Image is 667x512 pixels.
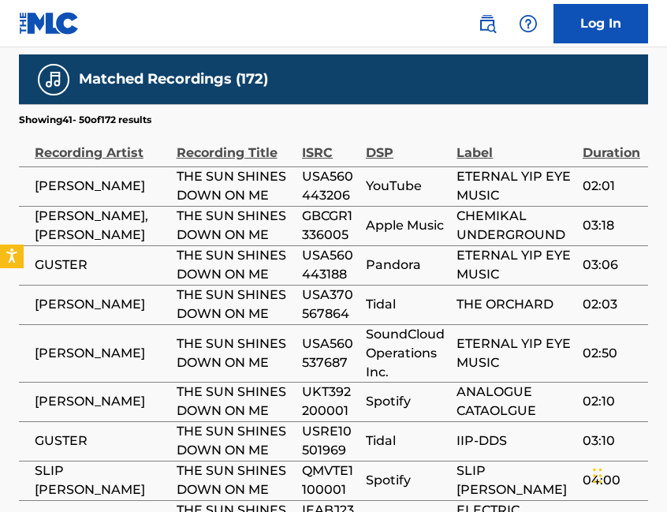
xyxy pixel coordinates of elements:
[583,177,640,196] span: 02:01
[302,127,358,163] div: ISRC
[177,127,295,163] div: Recording Title
[366,295,449,314] span: Tidal
[519,14,538,33] img: help
[177,286,295,323] span: THE SUN SHINES DOWN ON ME
[302,286,358,323] span: USA370567864
[35,127,169,163] div: Recording Artist
[583,256,640,275] span: 03:06
[593,452,602,499] div: Drag
[583,216,640,235] span: 03:18
[177,462,295,499] span: THE SUN SHINES DOWN ON ME
[35,462,169,499] span: SLIP [PERSON_NAME]
[456,246,575,284] span: ETERNAL YIP EYE MUSIC
[177,246,295,284] span: THE SUN SHINES DOWN ON ME
[366,127,449,163] div: DSP
[177,422,295,460] span: THE SUN SHINES DOWN ON ME
[302,167,358,205] span: USA560443206
[35,207,169,245] span: [PERSON_NAME], [PERSON_NAME]
[366,325,449,382] span: SoundCloud Operations Inc.
[588,436,667,512] iframe: Chat Widget
[177,167,295,205] span: THE SUN SHINES DOWN ON ME
[35,295,169,314] span: [PERSON_NAME]
[302,383,358,420] span: UKT392200001
[177,207,295,245] span: THE SUN SHINES DOWN ON ME
[35,177,169,196] span: [PERSON_NAME]
[456,295,575,314] span: THE ORCHARD
[456,207,575,245] span: CHEMIKAL UNDERGROUND
[19,113,151,127] p: Showing 41 - 50 of 172 results
[456,432,575,450] span: IIP-DDS
[583,432,640,450] span: 03:10
[456,462,575,499] span: SLIP [PERSON_NAME]
[456,334,575,372] span: ETERNAL YIP EYE MUSIC
[456,127,575,163] div: Label
[478,14,497,33] img: search
[177,383,295,420] span: THE SUN SHINES DOWN ON ME
[35,392,169,411] span: [PERSON_NAME]
[19,12,80,35] img: MLC Logo
[512,8,544,39] div: Help
[35,344,169,363] span: [PERSON_NAME]
[553,4,648,43] a: Log In
[79,70,268,88] h5: Matched Recordings (172)
[583,295,640,314] span: 02:03
[302,422,358,460] span: USRE10501969
[366,177,449,196] span: YouTube
[366,216,449,235] span: Apple Music
[583,392,640,411] span: 02:10
[583,344,640,363] span: 02:50
[456,167,575,205] span: ETERNAL YIP EYE MUSIC
[366,392,449,411] span: Spotify
[583,471,640,490] span: 04:00
[302,462,358,499] span: QMVTE1100001
[302,207,358,245] span: GBCGR1336005
[177,334,295,372] span: THE SUN SHINES DOWN ON ME
[44,70,63,89] img: Matched Recordings
[456,383,575,420] span: ANALOGUE CATAOLGUE
[366,256,449,275] span: Pandora
[366,432,449,450] span: Tidal
[302,334,358,372] span: USA560537687
[471,8,503,39] a: Public Search
[35,256,169,275] span: GUSTER
[302,246,358,284] span: USA560443188
[366,471,449,490] span: Spotify
[583,127,640,163] div: Duration
[35,432,169,450] span: GUSTER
